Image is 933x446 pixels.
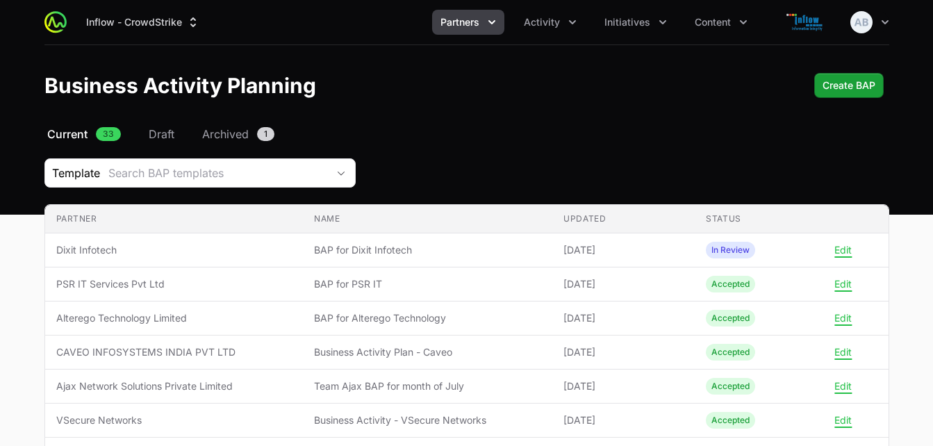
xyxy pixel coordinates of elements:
span: Content [695,15,731,29]
a: Archived1 [199,126,277,142]
button: Search BAP templates [100,159,355,187]
div: Partners menu [432,10,504,35]
div: Content menu [686,10,756,35]
span: Create BAP [823,77,875,94]
nav: Business Activity Plan Navigation navigation [44,126,889,142]
span: 1 [257,127,274,141]
span: Ajax Network Solutions Private Limited [56,379,292,393]
span: Initiatives [604,15,650,29]
span: BAP for Alterego Technology [314,311,541,325]
div: Activity menu [515,10,585,35]
button: Content [686,10,756,35]
button: Initiatives [596,10,675,35]
span: [DATE] [563,277,684,291]
button: Edit [834,244,852,256]
span: [DATE] [563,379,684,393]
span: [DATE] [563,345,684,359]
img: Amit Bhat [850,11,873,33]
span: Team Ajax BAP for month of July [314,379,541,393]
span: [DATE] [563,413,684,427]
h1: Business Activity Planning [44,73,316,98]
img: Inflow [773,8,839,36]
span: Business Activity Plan - Caveo [314,345,541,359]
th: Status [695,205,837,233]
span: Alterego Technology Limited [56,311,292,325]
span: BAP for PSR IT [314,277,541,291]
a: Draft [146,126,177,142]
button: Edit [834,346,852,358]
span: Dixit Infotech [56,243,292,257]
span: CAVEO INFOSYSTEMS INDIA PVT LTD [56,345,292,359]
span: Archived [202,126,249,142]
button: Edit [834,414,852,427]
button: Create BAP [814,73,884,98]
span: [DATE] [563,243,684,257]
span: Current [47,126,88,142]
th: Partner [45,205,304,233]
span: [DATE] [563,311,684,325]
a: Current33 [44,126,124,142]
button: Inflow - CrowdStrike [78,10,208,35]
span: Draft [149,126,174,142]
img: ActivitySource [44,11,67,33]
span: Business Activity - VSecure Networks [314,413,541,427]
section: Business Activity Plan Filters [44,158,889,188]
span: Template [45,165,100,181]
button: Edit [834,278,852,290]
span: 33 [96,127,121,141]
div: Initiatives menu [596,10,675,35]
button: Edit [834,312,852,324]
span: BAP for Dixit Infotech [314,243,541,257]
div: Main navigation [67,10,756,35]
button: Partners [432,10,504,35]
div: Supplier switch menu [78,10,208,35]
span: VSecure Networks [56,413,292,427]
th: Name [303,205,552,233]
span: Activity [524,15,560,29]
span: Partners [440,15,479,29]
button: Activity [515,10,585,35]
span: PSR IT Services Pvt Ltd [56,277,292,291]
div: Primary actions [814,73,884,98]
button: Edit [834,380,852,393]
div: Search BAP templates [108,165,327,181]
th: Updated [552,205,695,233]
